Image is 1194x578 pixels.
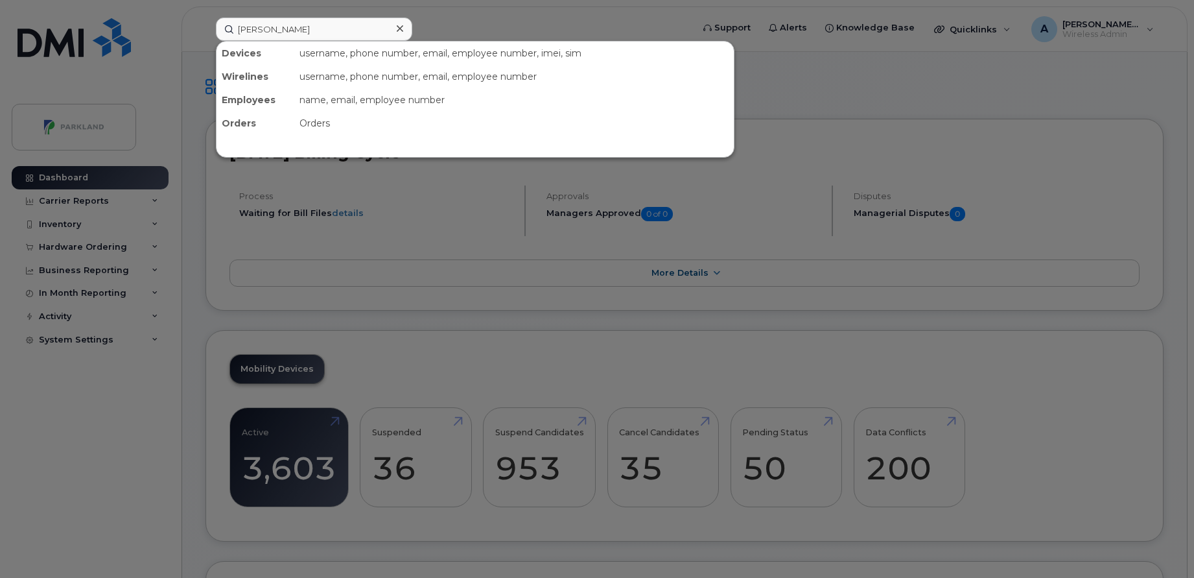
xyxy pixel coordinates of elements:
div: Employees [217,88,294,112]
div: Devices [217,42,294,65]
div: Orders [294,112,734,135]
div: username, phone number, email, employee number [294,65,734,88]
div: Wirelines [217,65,294,88]
div: username, phone number, email, employee number, imei, sim [294,42,734,65]
div: Orders [217,112,294,135]
div: name, email, employee number [294,88,734,112]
